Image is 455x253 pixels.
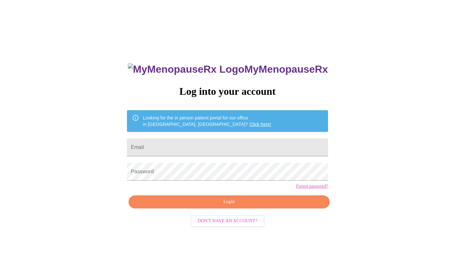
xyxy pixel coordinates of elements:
span: Login [136,198,322,206]
button: Login [129,195,329,208]
a: Click here! [249,122,271,127]
a: Don't have an account? [189,217,266,223]
h3: MyMenopauseRx [128,63,328,75]
img: MyMenopauseRx Logo [128,63,244,75]
h3: Log into your account [127,86,328,97]
button: Don't have an account? [191,215,264,227]
span: Don't have an account? [198,217,257,225]
div: Looking for the in person patient portal for our office in [GEOGRAPHIC_DATA], [GEOGRAPHIC_DATA]? [143,112,271,130]
a: Forgot password? [296,184,328,189]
